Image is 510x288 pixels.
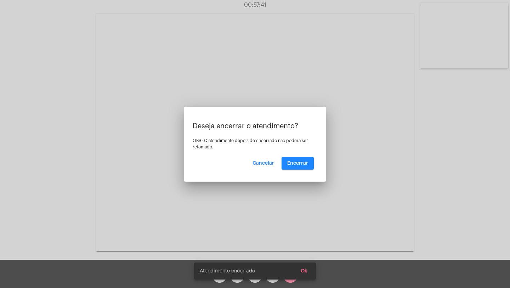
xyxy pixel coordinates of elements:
span: Encerrar [287,161,308,166]
button: Encerrar [282,157,314,170]
button: Cancelar [247,157,280,170]
span: Atendimento encerrado [200,268,255,275]
span: Cancelar [253,161,274,166]
span: OBS: O atendimento depois de encerrado não poderá ser retomado. [193,139,308,149]
p: Deseja encerrar o atendimento? [193,122,317,130]
span: 00:57:41 [244,2,266,8]
span: Ok [301,269,307,274]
